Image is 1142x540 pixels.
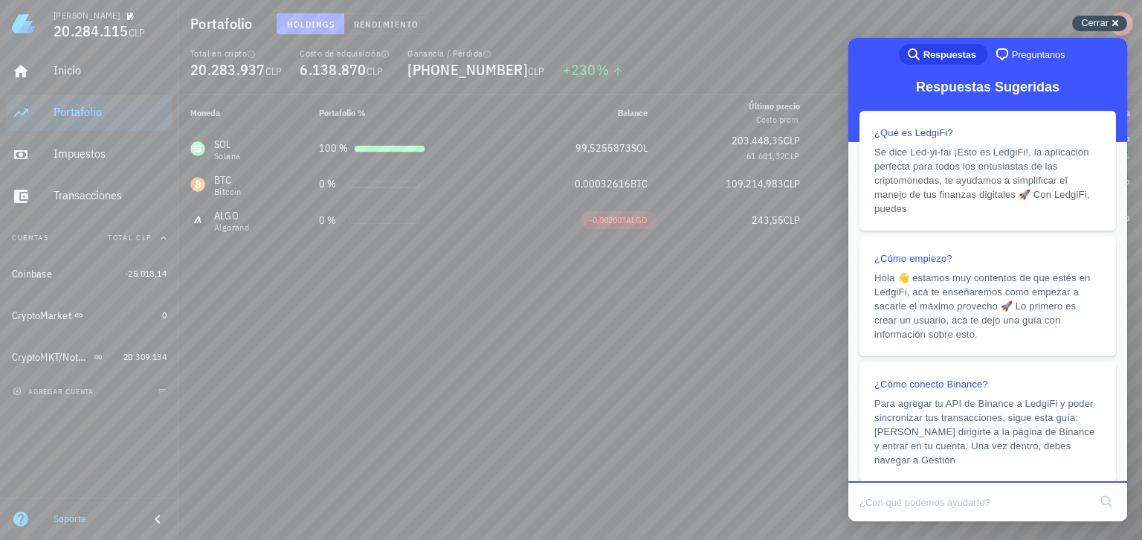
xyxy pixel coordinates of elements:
[784,177,800,190] span: CLP
[190,107,220,118] span: Moneda
[6,137,172,173] a: Impuestos
[214,173,242,187] div: BTC
[108,233,152,242] span: Total CLP
[353,19,419,30] span: Rendimiento
[319,141,348,156] div: 100 %
[300,48,390,60] div: Costo de adquisición
[575,141,631,155] span: 99,5255873
[125,268,167,279] span: -25.018,14
[54,21,129,41] span: 20.284.115
[749,100,800,113] div: Último precio
[1081,17,1109,28] span: Cerrar
[307,95,509,131] th: Portafolio %: Sin ordenar. Pulse para ordenar de forma ascendente.
[575,177,630,190] span: 0,00032616
[214,223,249,232] div: Algorand
[178,95,307,131] th: Moneda
[590,214,626,225] span: -0,002003
[407,60,528,80] span: [PHONE_NUMBER]
[784,134,800,147] span: CLP
[732,134,784,147] span: 203.448,35
[190,60,265,80] span: 20.283.937
[1072,16,1127,31] button: Cerrar
[54,147,167,161] div: Impuestos
[6,220,172,256] button: CuentasTotal CLP
[214,152,240,161] div: Solana
[190,48,282,60] div: Total en cripto
[300,60,366,80] span: 6.138.870
[54,513,137,525] div: Soporte
[12,12,36,36] img: LedgiFi
[626,214,648,225] span: ALGO
[1109,12,1133,36] div: avatar
[752,213,784,227] span: 243,55
[277,13,345,34] button: Holdings
[190,177,205,192] div: BTC-icon
[6,54,172,89] a: Inicio
[286,19,335,30] span: Holdings
[54,105,167,119] div: Portafolio
[319,176,343,192] div: 0 %
[12,309,71,322] div: CryptoMarket
[563,62,625,77] div: +230
[54,10,120,22] div: [PERSON_NAME]
[630,177,648,190] span: BTC
[54,188,167,202] div: Transacciones
[509,95,659,131] th: Balance: Sin ordenar. Pulse para ordenar de forma ascendente.
[9,384,100,399] button: agregar cuenta
[12,268,52,280] div: Coinbase
[214,187,242,196] div: Bitcoin
[746,150,785,161] span: 61.681,32
[784,213,800,227] span: CLP
[162,309,167,321] span: 0
[190,141,205,156] div: SOL-icon
[784,150,799,161] span: CLP
[528,65,545,78] span: CLP
[214,208,249,223] div: ALGO
[596,60,609,80] span: %
[12,351,91,364] div: CryptoMKT/NotBank
[726,177,784,190] span: 109.214.983
[214,137,240,152] div: SOL
[129,26,146,39] span: CLP
[6,256,172,292] a: Coinbase -25.018,14
[265,65,283,78] span: CLP
[631,141,648,155] span: SOL
[407,48,544,60] div: Ganancia / Pérdida
[319,107,366,118] span: Portafolio %
[6,95,172,131] a: Portafolio
[190,213,205,228] div: ALGO-icon
[848,38,1127,521] iframe: Help Scout Beacon - Live Chat, Contact Form, and Knowledge Base
[618,107,648,118] span: Balance
[6,339,172,375] a: CryptoMKT/NotBank 20.309.134
[54,63,167,77] div: Inicio
[16,387,94,396] span: agregar cuenta
[6,179,172,214] a: Transacciones
[749,113,800,126] div: Costo prom.
[319,213,343,228] div: 0 %
[6,298,172,333] a: CryptoMarket 0
[344,13,428,34] button: Rendimiento
[367,65,384,78] span: CLP
[190,12,259,36] h1: Portafolio
[123,351,167,362] span: 20.309.134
